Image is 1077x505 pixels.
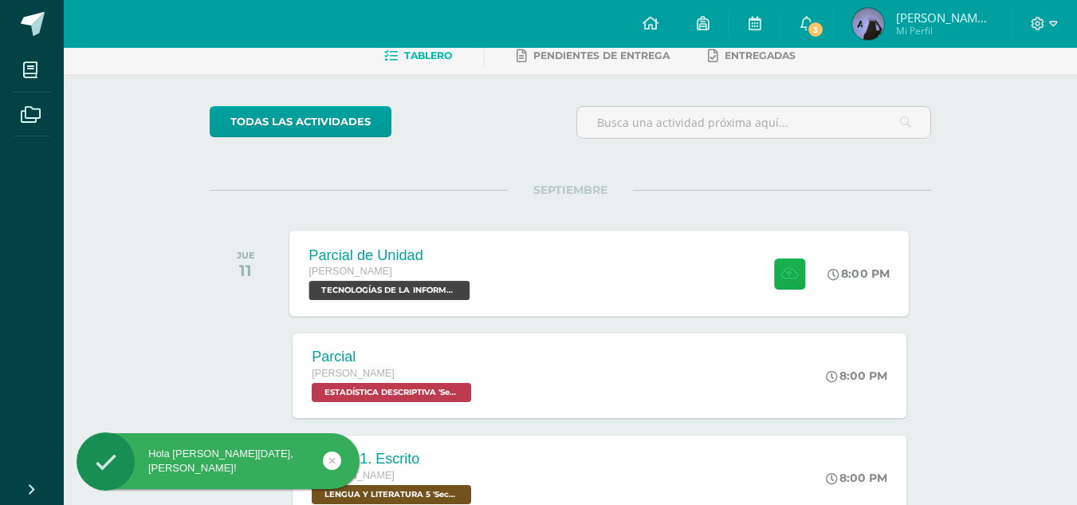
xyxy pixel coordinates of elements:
a: Entregadas [708,43,796,69]
a: Pendientes de entrega [517,43,670,69]
span: [PERSON_NAME] [309,266,393,277]
span: [PERSON_NAME][DATE] [896,10,992,26]
img: 1095dd9e86c34dc9bc13546696431850.png [852,8,884,40]
span: [PERSON_NAME] [312,368,395,379]
span: SEPTIEMBRE [508,183,633,197]
div: Parcial [312,349,475,365]
span: 3 [807,21,824,38]
a: Tablero [384,43,452,69]
div: 8:00 PM [826,471,887,485]
span: LENGUA Y LITERATURA 5 'Sección A' [312,485,471,504]
span: ESTADÍSTICA DESCRIPTIVA 'Sección A' [312,383,471,402]
span: Pendientes de entrega [533,49,670,61]
span: TECNOLOGÍAS DE LA INFORMACIÓN Y LA COMUNICACIÓN 5 'Sección A' [309,281,470,300]
input: Busca una actividad próxima aquí... [577,107,930,138]
div: 11 [237,261,255,280]
div: Parcial 1. Escrito [312,451,475,468]
div: JUE [237,250,255,261]
span: Tablero [404,49,452,61]
div: 8:00 PM [826,369,887,383]
span: Mi Perfil [896,24,992,37]
span: Entregadas [725,49,796,61]
div: 8:00 PM [828,266,890,281]
div: Hola [PERSON_NAME][DATE], [PERSON_NAME]! [77,447,360,475]
a: todas las Actividades [210,106,391,137]
div: Parcial de Unidad [309,247,474,263]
